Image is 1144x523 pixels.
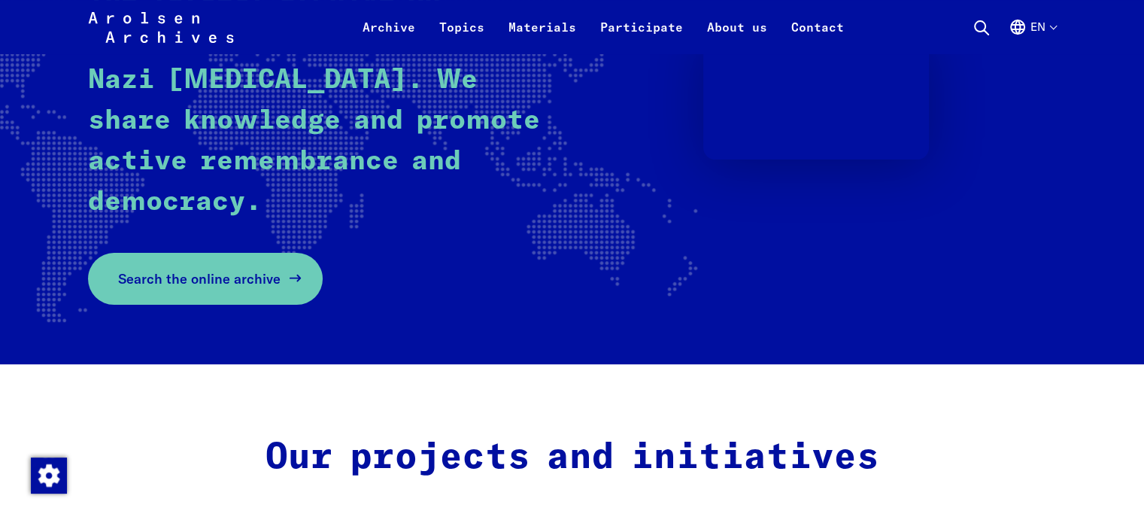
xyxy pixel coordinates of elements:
[31,458,67,494] img: Change consent
[254,436,891,480] h2: Our projects and initiatives
[88,253,323,305] a: Search the online archive
[30,457,66,493] div: Change consent
[695,18,779,54] a: About us
[588,18,695,54] a: Participate
[779,18,856,54] a: Contact
[350,9,856,45] nav: Primary
[118,269,281,289] span: Search the online archive
[1009,18,1056,54] button: English, language selection
[496,18,588,54] a: Materials
[350,18,427,54] a: Archive
[427,18,496,54] a: Topics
